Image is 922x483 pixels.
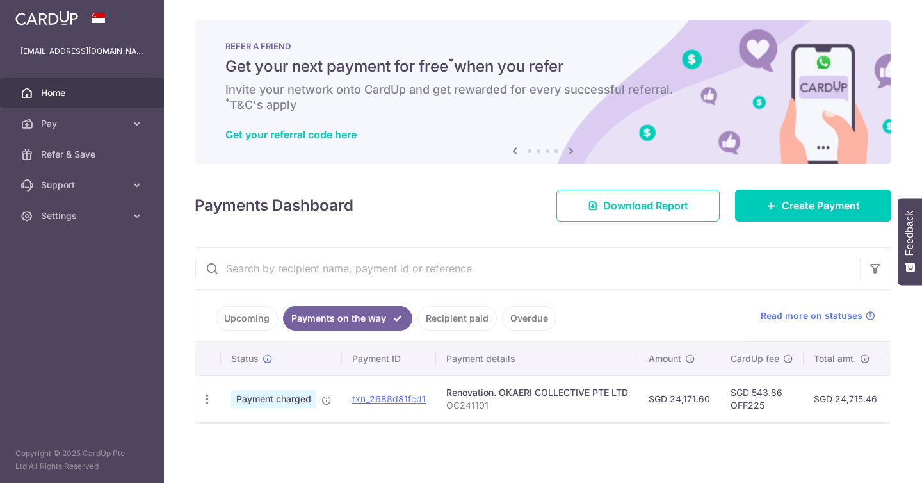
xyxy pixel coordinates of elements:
[556,190,720,222] a: Download Report
[814,352,856,365] span: Total amt.
[839,445,909,477] iframe: Opens a widget where you can find more information
[216,306,278,331] a: Upcoming
[225,128,357,141] a: Get your referral code here
[20,45,143,58] p: [EMAIL_ADDRESS][DOMAIN_NAME]
[436,342,638,375] th: Payment details
[231,390,316,408] span: Payment charged
[502,306,556,331] a: Overdue
[904,211,916,256] span: Feedback
[225,82,861,113] h6: Invite your network onto CardUp and get rewarded for every successful referral. T&C's apply
[352,393,426,404] a: txn_2688d81fcd1
[41,86,125,99] span: Home
[603,198,688,213] span: Download Report
[761,309,875,322] a: Read more on statuses
[225,56,861,77] h5: Get your next payment for free when you refer
[41,209,125,222] span: Settings
[195,194,353,217] h4: Payments Dashboard
[731,352,779,365] span: CardUp fee
[41,179,125,192] span: Support
[446,386,628,399] div: Renovation. OKAERI COLLECTIVE PTE LTD
[761,309,862,322] span: Read more on statuses
[231,352,259,365] span: Status
[195,248,860,289] input: Search by recipient name, payment id or reference
[225,41,861,51] p: REFER A FRIEND
[342,342,436,375] th: Payment ID
[41,117,125,130] span: Pay
[735,190,891,222] a: Create Payment
[649,352,681,365] span: Amount
[195,20,891,164] img: RAF banner
[638,375,720,422] td: SGD 24,171.60
[446,399,628,412] p: OC241101
[720,375,804,422] td: SGD 543.86 OFF225
[417,306,497,331] a: Recipient paid
[41,148,125,161] span: Refer & Save
[898,198,922,285] button: Feedback - Show survey
[782,198,860,213] span: Create Payment
[804,375,887,422] td: SGD 24,715.46
[15,10,78,26] img: CardUp
[283,306,412,331] a: Payments on the way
